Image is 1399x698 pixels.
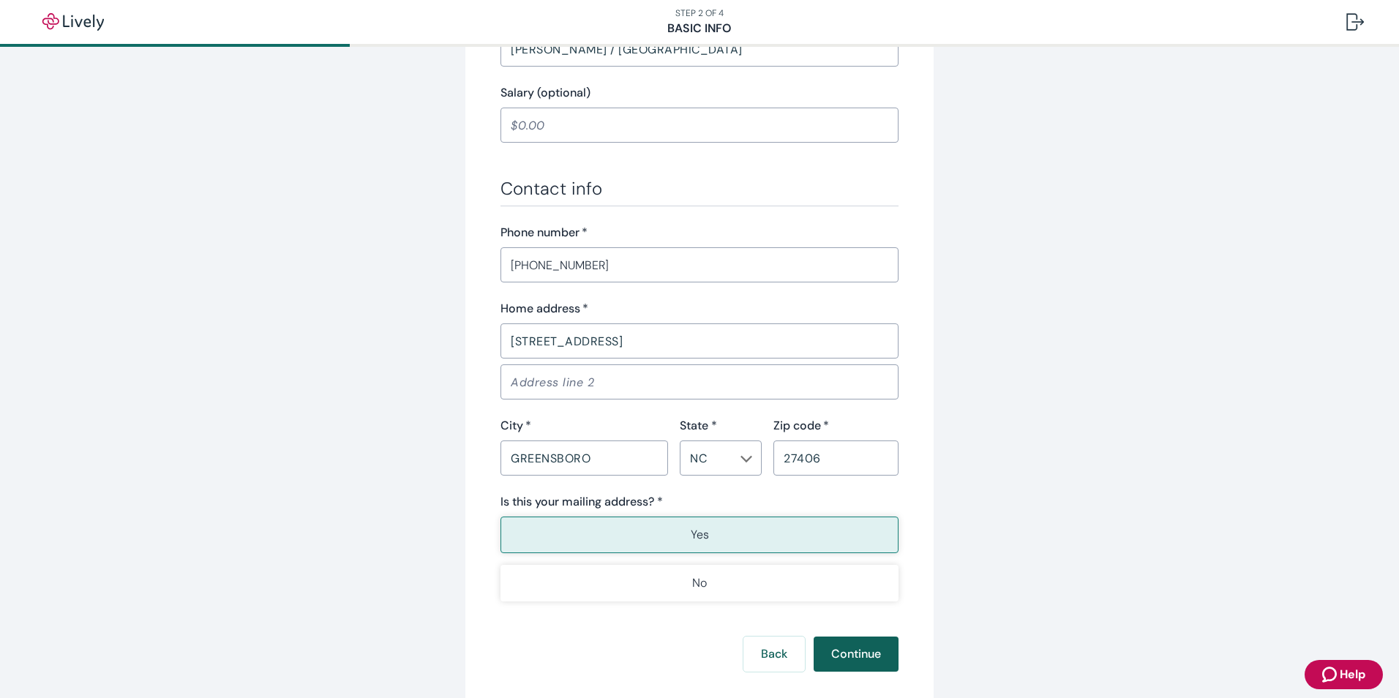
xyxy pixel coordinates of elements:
[500,443,668,473] input: City
[500,565,899,601] button: No
[500,224,588,241] label: Phone number
[1340,666,1365,683] span: Help
[500,493,663,511] label: Is this your mailing address? *
[773,443,899,473] input: Zip code
[1335,4,1376,40] button: Log out
[814,637,899,672] button: Continue
[32,13,114,31] img: Lively
[500,300,588,318] label: Home address
[500,517,899,553] button: Yes
[743,637,805,672] button: Back
[500,417,531,435] label: City
[739,451,754,466] button: Open
[692,574,707,592] p: No
[500,178,899,200] h3: Contact info
[500,367,899,397] input: Address line 2
[1305,660,1383,689] button: Zendesk support iconHelp
[500,250,899,279] input: (555) 555-5555
[740,453,752,465] svg: Chevron icon
[684,448,733,468] input: --
[680,417,717,435] label: State *
[500,326,899,356] input: Address line 1
[500,84,590,102] label: Salary (optional)
[691,526,709,544] p: Yes
[1322,666,1340,683] svg: Zendesk support icon
[773,417,829,435] label: Zip code
[500,110,899,140] input: $0.00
